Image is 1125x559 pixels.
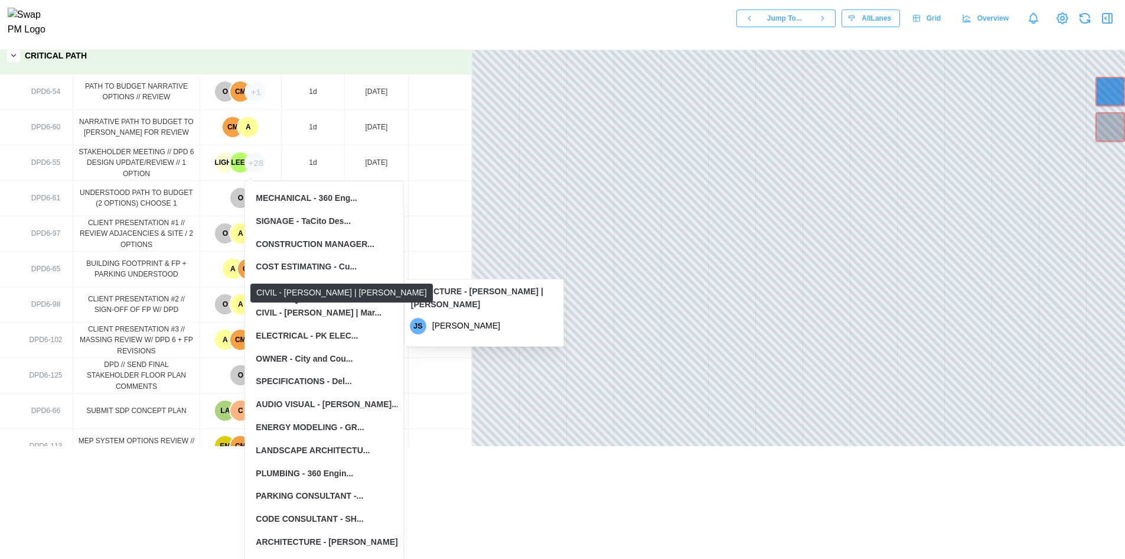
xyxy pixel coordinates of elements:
[862,10,891,27] span: All Lanes
[78,324,195,357] div: CLIENT PRESENTATION #3 // MASSING REVIEW W/ DPD 6 + FP REVISIONS
[78,116,195,138] div: NARRATIVE PATH TO BUDGET TO [PERSON_NAME] FOR REVIEW
[31,405,60,417] div: DPD6-66
[977,10,1009,27] span: Overview
[30,334,63,346] div: DPD6-102
[78,187,195,209] div: UNDERSTOOD PATH TO BUDGET (2 OPTIONS) CHOOSE 1
[215,223,235,243] div: O
[366,122,388,133] div: [DATE]
[256,513,363,526] div: CODE CONSULTANT - SH...
[230,365,250,385] div: O
[78,435,195,457] div: MEP SYSTEM OPTIONS REVIEW // REVIEW 360 PRESENTATION
[1023,8,1044,28] a: Notifications
[215,152,235,173] div: LIGHT
[30,441,63,452] div: DPD6-113
[411,285,557,311] div: STRUCTURE - [PERSON_NAME] | [PERSON_NAME]
[256,398,399,411] div: AUDIO VISUAL - [PERSON_NAME]...
[410,318,426,334] div: JS
[256,421,364,434] div: ENERGY MODELING - GR...
[309,122,317,133] div: 1d
[230,188,250,208] div: O
[366,86,388,97] div: [DATE]
[30,370,63,381] div: DPD6-125
[256,330,358,343] div: ELECTRICAL - PK ELEC...
[256,444,370,457] div: LANDSCAPE ARCHITECTU...
[256,215,351,228] div: SIGNAGE - TaCito Des...
[31,264,60,275] div: DPD6-65
[31,228,60,239] div: DPD6-97
[215,401,235,421] div: LA
[230,401,250,421] div: C
[256,261,357,274] div: COST ESTIMATING - Cu...
[256,192,357,205] div: MECHANICAL - 360 Eng...
[256,536,407,549] div: ARCHITECTURE - [PERSON_NAME] ...
[230,294,250,314] div: A
[215,436,235,456] div: EM
[767,10,802,27] span: Jump To...
[78,258,195,280] div: BUILDING FOOTPRINT & FP + PARKING UNDERSTOOD
[238,259,258,279] div: CM
[230,330,250,350] div: CM
[366,157,388,168] div: [DATE]
[230,82,250,102] div: CM
[223,117,243,137] div: CM
[432,321,553,331] div: [PERSON_NAME]
[215,294,235,314] div: O
[256,353,353,366] div: OWNER - City and Cou...
[230,223,250,243] div: A
[309,157,317,168] div: 1d
[215,82,235,102] div: O
[1099,10,1116,27] button: Open Drawer
[256,307,381,320] div: CIVIL - [PERSON_NAME] | Mar...
[230,436,250,456] div: CM
[250,284,433,303] div: CIVIL - [PERSON_NAME] | [PERSON_NAME]
[256,467,353,480] div: PLUMBING - 360 Engin...
[230,152,250,173] div: LEED
[31,193,60,204] div: DPD6-61
[31,157,60,168] div: DPD6-55
[78,81,195,103] div: PATH TO BUDGET NARRATIVE OPTIONS // REVIEW
[78,294,195,316] div: CLIENT PRESENTATION #2 // SIGN-OFF OF FP W/ DPD
[256,490,363,503] div: PARKING CONSULTANT -...
[309,86,317,97] div: 1d
[223,259,243,279] div: A
[246,82,266,102] div: +1
[238,117,258,137] div: A
[1054,10,1071,27] a: View Project
[1077,10,1093,27] button: Refresh Grid
[31,299,60,310] div: DPD6-98
[215,330,235,350] div: A
[8,8,56,37] img: Swap PM Logo
[927,10,941,27] span: Grid
[256,375,351,388] div: SPECIFICATIONS - Del...
[246,152,266,173] div: +28
[78,147,195,180] div: STAKEHOLDER MEETING // DPD 6 DESIGN UPDATE/REVIEW // 1 OPTION
[78,217,195,251] div: CLIENT PRESENTATION #1 // REVIEW ADJACENCIES & SITE / 2 OPTIONS
[78,359,195,392] div: DPD // SEND FINAL STAKEHOLDER FLOOR PLAN COMMENTS
[31,86,60,97] div: DPD6-54
[256,238,374,251] div: CONSTRUCTION MANAGER...
[31,122,60,133] div: DPD6-60
[25,50,87,63] div: CRITICAL PATH
[78,405,195,417] div: SUBMIT SDP CONCEPT PLAN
